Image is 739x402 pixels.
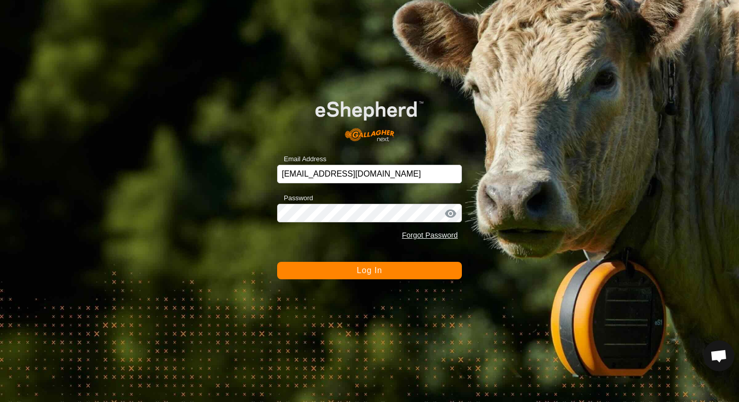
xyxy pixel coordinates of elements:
[277,165,462,183] input: Email Address
[277,193,313,203] label: Password
[277,154,326,164] label: Email Address
[296,86,443,149] img: E-shepherd Logo
[704,340,734,371] div: Open chat
[402,231,458,239] a: Forgot Password
[357,266,382,275] span: Log In
[277,262,462,279] button: Log In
